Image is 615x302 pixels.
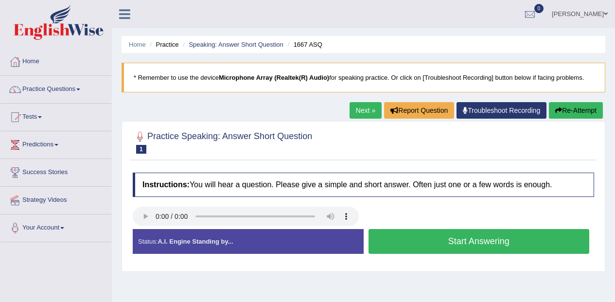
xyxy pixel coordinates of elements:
li: 1667 ASQ [285,40,322,49]
b: Microphone Array (Realtek(R) Audio) [219,74,329,81]
a: Next » [350,102,382,119]
blockquote: * Remember to use the device for speaking practice. Or click on [Troubleshoot Recording] button b... [122,63,605,92]
a: Success Stories [0,159,111,183]
a: Practice Questions [0,76,111,100]
button: Report Question [384,102,454,119]
li: Practice [147,40,178,49]
span: 1 [136,145,146,154]
div: Status: [133,229,364,254]
a: Predictions [0,131,111,156]
span: 0 [534,4,544,13]
button: Start Answering [369,229,590,254]
a: Strategy Videos [0,187,111,211]
button: Re-Attempt [549,102,603,119]
a: Tests [0,104,111,128]
b: Instructions: [142,180,190,189]
a: Home [0,48,111,72]
strong: A.I. Engine Standing by... [158,238,233,245]
h4: You will hear a question. Please give a simple and short answer. Often just one or a few words is... [133,173,594,197]
a: Home [129,41,146,48]
h2: Practice Speaking: Answer Short Question [133,129,312,154]
a: Speaking: Answer Short Question [189,41,283,48]
a: Your Account [0,214,111,239]
a: Troubleshoot Recording [457,102,546,119]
